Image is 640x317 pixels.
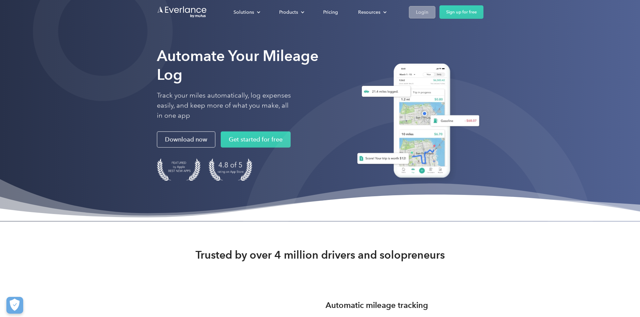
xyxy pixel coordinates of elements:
button: Cookies Settings [6,297,23,314]
a: Get started for free [221,131,291,148]
div: Products [272,6,310,18]
div: Solutions [227,6,266,18]
a: Login [409,6,435,18]
div: Login [416,8,428,16]
a: Go to homepage [157,6,207,18]
strong: Automate Your Mileage Log [157,47,318,84]
p: Track your miles automatically, log expenses easily, and keep more of what you make, all in one app [157,91,291,121]
strong: Trusted by over 4 million drivers and solopreneurs [196,248,445,262]
div: Pricing [323,8,338,16]
img: Everlance, mileage tracker app, expense tracking app [349,58,483,186]
h3: Automatic mileage tracking [326,299,428,311]
div: Products [279,8,298,16]
img: Badge for Featured by Apple Best New Apps [157,158,201,181]
div: Resources [358,8,380,16]
a: Pricing [316,6,345,18]
a: Sign up for free [439,5,483,19]
img: 4.9 out of 5 stars on the app store [209,158,252,181]
a: Download now [157,131,215,148]
div: Resources [351,6,392,18]
div: Solutions [233,8,254,16]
